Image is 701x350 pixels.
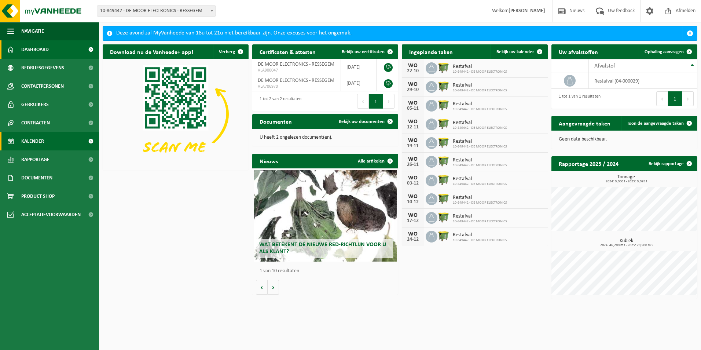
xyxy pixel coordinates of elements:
span: Gebruikers [21,95,49,114]
p: U heeft 2 ongelezen document(en). [260,135,391,140]
span: 10-849442 - DE MOOR ELECTRONICS [453,126,507,130]
span: Restafval [453,83,507,88]
span: Restafval [453,139,507,145]
span: 2024: 0,000 t - 2025: 0,095 t [555,180,697,183]
span: Restafval [453,195,507,201]
span: Wat betekent de nieuwe RED-richtlijn voor u als klant? [259,242,386,255]
span: Acceptatievoorwaarden [21,205,81,224]
img: WB-1100-HPE-GN-50 [437,61,450,74]
span: Bekijk uw documenten [339,119,385,124]
h2: Documenten [252,114,299,128]
a: Bekijk uw documenten [333,114,397,129]
button: Next [383,94,394,109]
div: 19-11 [405,143,420,149]
span: 10-849442 - DE MOOR ELECTRONICS - RESSEGEM [97,6,216,17]
h2: Nieuws [252,154,285,168]
div: 26-11 [405,162,420,167]
img: WB-1100-HPE-GN-50 [437,155,450,167]
button: Previous [656,91,668,106]
p: 1 van 10 resultaten [260,269,394,274]
span: Restafval [453,64,507,70]
span: Toon de aangevraagde taken [627,121,684,126]
span: 10-849442 - DE MOOR ELECTRONICS [453,88,507,93]
span: Kalender [21,132,44,150]
span: 10-849442 - DE MOOR ELECTRONICS [453,219,507,224]
a: Toon de aangevraagde taken [621,116,697,131]
span: Rapportage [21,150,49,169]
span: Product Shop [21,187,55,205]
span: Contactpersonen [21,77,64,95]
span: 10-849442 - DE MOOR ELECTRONICS [453,182,507,186]
div: 1 tot 2 van 2 resultaten [256,93,301,109]
h3: Tonnage [555,175,697,183]
img: WB-1100-HPE-GN-50 [437,211,450,223]
div: WO [405,119,420,125]
span: VLA706970 [258,84,335,90]
td: [DATE] [341,59,377,75]
span: Bekijk uw kalender [496,50,534,54]
span: 10-849442 - DE MOOR ELECTRONICS [453,238,507,243]
a: Ophaling aanvragen [639,44,697,59]
span: Restafval [453,101,507,107]
span: 10-849442 - DE MOOR ELECTRONICS [453,163,507,168]
img: WB-1100-HPE-GN-50 [437,230,450,242]
div: WO [405,81,420,87]
span: Restafval [453,176,507,182]
span: 10-849442 - DE MOOR ELECTRONICS [453,107,507,112]
span: 10-849442 - DE MOOR ELECTRONICS [453,70,507,74]
div: 17-12 [405,218,420,223]
div: 12-11 [405,125,420,130]
span: Restafval [453,120,507,126]
div: WO [405,100,420,106]
div: WO [405,231,420,237]
p: Geen data beschikbaar. [559,137,690,142]
div: 29-10 [405,87,420,92]
span: Afvalstof [594,63,615,69]
a: Alle artikelen [352,154,397,168]
button: Verberg [213,44,248,59]
span: Restafval [453,214,507,219]
div: 05-11 [405,106,420,111]
button: Volgende [268,280,279,295]
img: WB-1100-HPE-GN-50 [437,80,450,92]
button: Next [682,91,694,106]
div: WO [405,138,420,143]
div: 03-12 [405,181,420,186]
span: VLA900047 [258,68,335,73]
div: Deze avond zal MyVanheede van 18u tot 21u niet bereikbaar zijn. Onze excuses voor het ongemak. [116,26,683,40]
h3: Kubiek [555,238,697,247]
span: DE MOOR ELECTRONICS - RESSEGEM [258,78,334,83]
div: 10-12 [405,200,420,205]
span: Documenten [21,169,52,187]
button: Previous [357,94,369,109]
h2: Aangevraagde taken [551,116,618,130]
td: restafval (04-000029) [589,73,697,89]
span: Bedrijfsgegevens [21,59,64,77]
span: 10-849442 - DE MOOR ELECTRONICS [453,145,507,149]
div: 24-12 [405,237,420,242]
a: Bekijk rapportage [643,156,697,171]
div: WO [405,194,420,200]
img: WB-1100-HPE-GN-50 [437,136,450,149]
strong: [PERSON_NAME] [509,8,545,14]
img: WB-1100-HPE-GN-50 [437,174,450,186]
span: Verberg [219,50,235,54]
h2: Certificaten & attesten [252,44,323,59]
span: 10-849442 - DE MOOR ELECTRONICS - RESSEGEM [97,6,216,16]
div: WO [405,156,420,162]
div: WO [405,175,420,181]
button: 1 [668,91,682,106]
img: WB-1100-HPE-GN-50 [437,117,450,130]
span: Restafval [453,232,507,238]
span: 2024: 46,200 m3 - 2025: 20,900 m3 [555,244,697,247]
a: Bekijk uw kalender [491,44,547,59]
a: Bekijk uw certificaten [336,44,397,59]
button: 1 [369,94,383,109]
span: DE MOOR ELECTRONICS - RESSEGEM [258,62,334,67]
span: Restafval [453,157,507,163]
span: Navigatie [21,22,44,40]
td: [DATE] [341,75,377,91]
div: 22-10 [405,69,420,74]
h2: Rapportage 2025 / 2024 [551,156,626,171]
span: 10-849442 - DE MOOR ELECTRONICS [453,201,507,205]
